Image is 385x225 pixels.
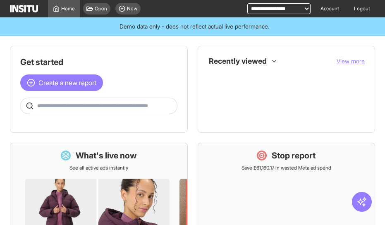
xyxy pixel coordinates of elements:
h1: What's live now [76,150,137,161]
img: Logo [10,5,38,12]
span: Create a new report [38,78,96,88]
h1: Get started [20,56,177,68]
span: Open [95,5,107,12]
span: View more [337,57,365,65]
span: New [127,5,137,12]
p: See all active ads instantly [69,165,128,171]
h1: Stop report [272,150,316,161]
p: Save £61,160.17 in wasted Meta ad spend [242,165,331,171]
span: Demo data only - does not reflect actual live performance. [120,22,269,31]
span: Home [61,5,75,12]
button: Create a new report [20,74,103,91]
button: View more [337,57,365,65]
